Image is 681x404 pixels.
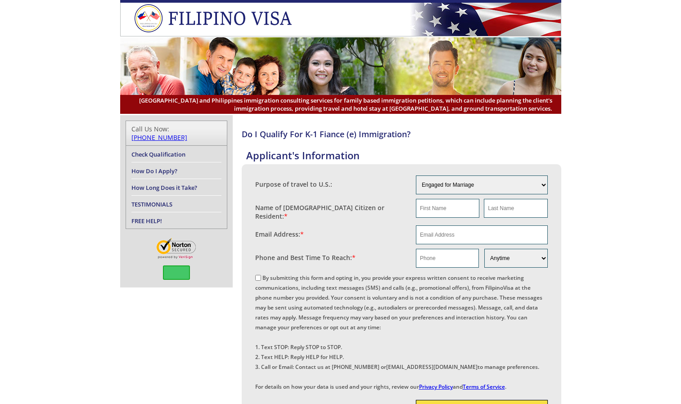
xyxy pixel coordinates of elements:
label: Phone and Best Time To Reach: [255,253,356,262]
a: How Do I Apply? [131,167,177,175]
a: FREE HELP! [131,217,162,225]
input: Email Address [416,225,548,244]
a: Terms of Service [463,383,505,391]
a: Privacy Policy [419,383,453,391]
input: First Name [416,199,479,218]
label: By submitting this form and opting in, you provide your express written consent to receive market... [255,274,542,391]
a: TESTIMONIALS [131,200,172,208]
label: Email Address: [255,230,304,238]
input: Last Name [484,199,547,218]
h4: Do I Qualify For K-1 Fiance (e) Immigration? [242,129,561,139]
input: Phone [416,249,479,268]
h4: Applicant's Information [246,148,561,162]
select: Phone and Best Reach Time are required. [484,249,547,268]
input: By submitting this form and opting in, you provide your express written consent to receive market... [255,275,261,281]
label: Name of [DEMOGRAPHIC_DATA] Citizen or Resident: [255,203,407,220]
span: [GEOGRAPHIC_DATA] and Philippines immigration consulting services for family based immigration pe... [129,96,552,112]
a: [PHONE_NUMBER] [131,133,187,142]
div: Call Us Now: [131,125,221,142]
label: Purpose of travel to U.S.: [255,180,332,189]
a: How Long Does it Take? [131,184,197,192]
a: Check Qualification [131,150,185,158]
